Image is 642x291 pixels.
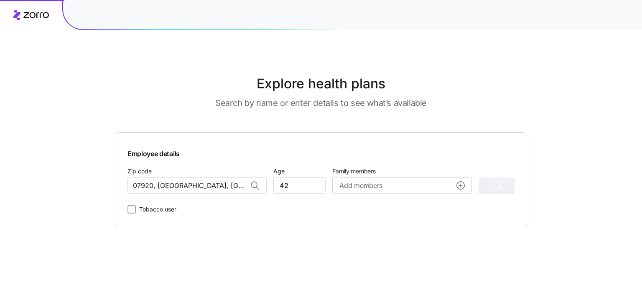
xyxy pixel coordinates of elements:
[339,180,382,191] span: Add members
[127,146,180,159] span: Employee details
[273,167,285,176] label: Age
[136,204,176,214] label: Tobacco user
[127,167,152,176] label: Zip code
[127,177,267,194] input: Zip code
[273,177,326,194] input: Age
[135,74,508,94] h1: Explore health plans
[332,167,471,175] span: Family members
[456,181,465,190] svg: add icon
[332,177,471,194] button: Add membersadd icon
[215,97,427,109] h3: Search by name or enter details to see what’s available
